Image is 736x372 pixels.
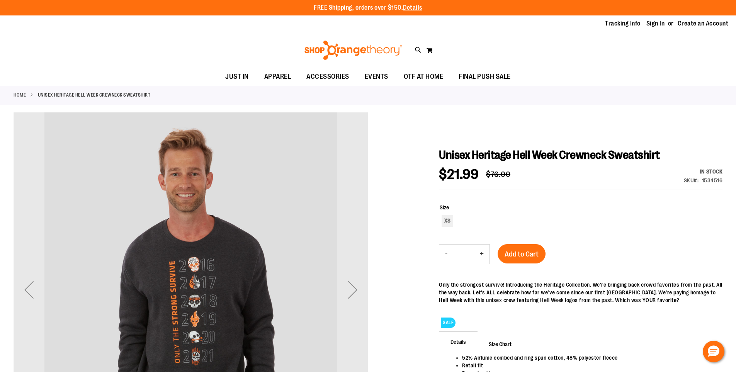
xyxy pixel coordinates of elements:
span: Size [440,204,449,211]
li: 52% Airlume combed and ring spun cotton, 48% polyester fleece [462,354,715,362]
a: Tracking Info [605,19,641,28]
a: Sign In [646,19,665,28]
span: Details [439,331,478,352]
div: In stock [684,168,723,175]
span: ACCESSORIES [306,68,349,85]
button: Add to Cart [498,244,546,263]
div: Only the strongest survive! Introducing the Heritage Collection. We're bringing back crowd favori... [439,281,722,304]
strong: SKU [684,177,699,183]
span: APPAREL [264,68,291,85]
a: Home [14,92,26,99]
div: XS [442,215,453,227]
div: Availability [684,168,723,175]
button: Decrease product quantity [439,245,453,264]
a: Details [403,4,422,11]
a: APPAREL [257,68,299,85]
img: Shop Orangetheory [303,41,403,60]
span: EVENTS [365,68,388,85]
span: FINAL PUSH SALE [459,68,511,85]
a: ACCESSORIES [299,68,357,86]
span: OTF AT HOME [404,68,444,85]
span: JUST IN [225,68,249,85]
span: Size Chart [477,334,523,354]
input: Product quantity [453,245,474,263]
a: EVENTS [357,68,396,86]
button: Increase product quantity [474,245,490,264]
a: Create an Account [678,19,729,28]
strong: Unisex Heritage Hell Week Crewneck Sweatshirt [38,92,151,99]
span: SALE [441,318,456,328]
li: Retail fit [462,362,715,369]
p: FREE Shipping, orders over $150. [314,3,422,12]
a: OTF AT HOME [396,68,451,86]
button: Hello, have a question? Let’s chat. [703,341,724,362]
span: $21.99 [439,166,478,182]
div: 1534516 [702,177,723,184]
a: JUST IN [218,68,257,86]
span: $76.00 [486,170,510,179]
a: FINAL PUSH SALE [451,68,518,86]
span: Add to Cart [505,250,539,258]
span: Unisex Heritage Hell Week Crewneck Sweatshirt [439,148,660,161]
